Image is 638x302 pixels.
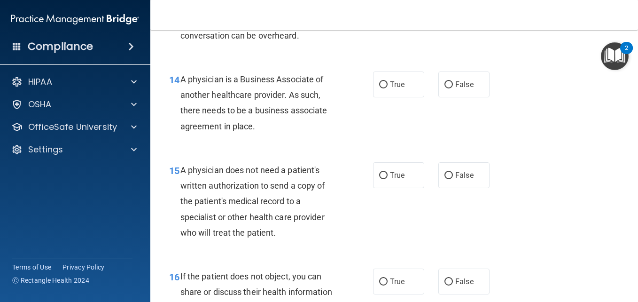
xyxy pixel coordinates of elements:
[11,121,137,133] a: OfficeSafe University
[169,271,179,283] span: 16
[455,80,474,89] span: False
[28,40,93,53] h4: Compliance
[169,74,179,86] span: 14
[11,144,137,155] a: Settings
[180,74,327,131] span: A physician is a Business Associate of another healthcare provider. As such, there needs to be a ...
[601,42,629,70] button: Open Resource Center, 2 new notifications
[455,171,474,180] span: False
[390,171,405,180] span: True
[444,172,453,179] input: False
[62,262,105,272] a: Privacy Policy
[625,48,628,60] div: 2
[390,80,405,89] span: True
[12,262,51,272] a: Terms of Use
[11,76,137,87] a: HIPAA
[379,81,388,88] input: True
[28,144,63,155] p: Settings
[180,165,325,238] span: A physician does not need a patient's written authorization to send a copy of the patient's medic...
[390,277,405,286] span: True
[444,278,453,286] input: False
[379,278,388,286] input: True
[12,276,89,285] span: Ⓒ Rectangle Health 2024
[11,10,139,29] img: PMB logo
[28,99,52,110] p: OSHA
[455,277,474,286] span: False
[379,172,388,179] input: True
[444,81,453,88] input: False
[169,165,179,176] span: 15
[28,76,52,87] p: HIPAA
[28,121,117,133] p: OfficeSafe University
[11,99,137,110] a: OSHA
